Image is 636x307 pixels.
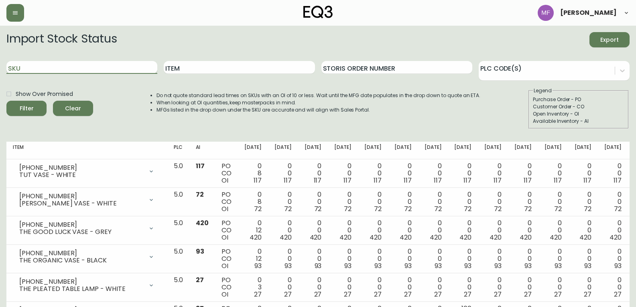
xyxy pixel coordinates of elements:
[400,233,412,242] span: 420
[533,96,624,103] div: Purchase Order - PO
[584,290,591,299] span: 27
[314,204,322,213] span: 72
[238,142,268,159] th: [DATE]
[484,248,502,270] div: 0 0
[328,142,358,159] th: [DATE]
[284,261,292,270] span: 93
[310,233,322,242] span: 420
[484,277,502,298] div: 0 0
[589,32,630,47] button: Export
[464,290,471,299] span: 27
[550,233,562,242] span: 420
[425,163,442,184] div: 0 0
[538,142,568,159] th: [DATE]
[554,176,562,185] span: 117
[6,142,167,159] th: Item
[344,261,352,270] span: 93
[244,277,262,298] div: 0 3
[156,106,481,114] li: MFGs listed in the drop down under the SKU are accurate and will align with Sales Portal.
[404,261,412,270] span: 93
[604,277,622,298] div: 0 0
[364,220,382,241] div: 0 0
[434,176,442,185] span: 117
[339,233,352,242] span: 420
[524,176,532,185] span: 117
[604,163,622,184] div: 0 0
[524,261,532,270] span: 93
[394,248,412,270] div: 0 0
[484,220,502,241] div: 0 0
[314,290,322,299] span: 27
[568,142,598,159] th: [DATE]
[13,163,161,180] div: [PHONE_NUMBER]TUT VASE - WHITE
[448,142,478,159] th: [DATE]
[394,220,412,241] div: 0 0
[13,277,161,294] div: [PHONE_NUMBER]THE PLEATED TABLE LAMP - WHITE
[459,233,471,242] span: 420
[274,191,292,213] div: 0 0
[284,176,292,185] span: 117
[514,220,532,241] div: 0 0
[394,277,412,298] div: 0 0
[579,233,591,242] span: 420
[404,176,412,185] span: 117
[554,204,562,213] span: 72
[167,216,189,245] td: 5.0
[19,193,143,200] div: [PHONE_NUMBER]
[494,261,502,270] span: 93
[614,261,622,270] span: 93
[16,90,73,98] span: Show Over Promised
[19,285,143,293] div: THE PLEATED TABLE LAMP - WHITE
[463,176,471,185] span: 117
[430,233,442,242] span: 420
[394,163,412,184] div: 0 0
[374,290,382,299] span: 27
[59,104,87,114] span: Clear
[221,277,232,298] div: PO CO
[344,204,352,213] span: 72
[305,277,322,298] div: 0 0
[490,233,502,242] span: 420
[524,290,532,299] span: 27
[196,275,204,285] span: 27
[334,163,352,184] div: 0 0
[610,233,622,242] span: 420
[434,290,442,299] span: 27
[575,220,592,241] div: 0 0
[584,261,591,270] span: 93
[254,176,262,185] span: 117
[598,142,628,159] th: [DATE]
[370,233,382,242] span: 420
[274,248,292,270] div: 0 0
[614,204,622,213] span: 72
[478,142,508,159] th: [DATE]
[524,204,532,213] span: 72
[533,118,624,125] div: Available Inventory - AI
[156,99,481,106] li: When looking at OI quantities, keep masterpacks in mind.
[196,161,205,171] span: 117
[358,142,388,159] th: [DATE]
[374,176,382,185] span: 117
[284,204,292,213] span: 72
[596,35,623,45] span: Export
[221,176,228,185] span: OI
[221,220,232,241] div: PO CO
[425,220,442,241] div: 0 0
[254,290,262,299] span: 27
[305,163,322,184] div: 0 0
[305,248,322,270] div: 0 0
[315,261,322,270] span: 93
[13,220,161,237] div: [PHONE_NUMBER]THE GOOD LUCK VASE - GREY
[484,191,502,213] div: 0 0
[19,221,143,228] div: [PHONE_NUMBER]
[303,6,333,18] img: logo
[305,220,322,241] div: 0 0
[575,191,592,213] div: 0 0
[221,163,232,184] div: PO CO
[545,277,562,298] div: 0 0
[614,176,622,185] span: 117
[19,250,143,257] div: [PHONE_NUMBER]
[484,163,502,184] div: 0 0
[454,277,471,298] div: 0 0
[575,163,592,184] div: 0 0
